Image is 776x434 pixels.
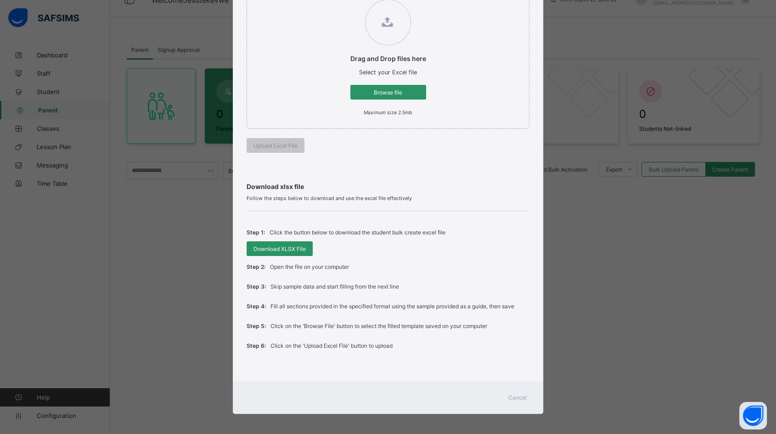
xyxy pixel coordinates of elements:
span: Download xlsx file [247,183,529,190]
p: Skip sample data and start filling from the next line [270,283,399,290]
p: Fill all sections provided in the specified format using the sample provided as a guide, then save [270,303,514,310]
p: Drag and Drop files here [350,55,426,62]
span: Browse file [357,89,419,96]
p: Click the button below to download the student bulk create excel file [270,229,445,236]
span: Step 5: [247,323,266,329]
p: Click on the 'Browse File' button to select the filled template saved on your computer [270,323,487,329]
span: Download XLSX File [253,245,306,252]
small: Maximum size 2.5mb [364,110,412,116]
span: Step 4: [247,303,266,310]
span: Step 3: [247,283,266,290]
p: Open the file on your computer [270,263,349,270]
p: Click on the 'Upload Excel File' button to upload [270,342,393,349]
span: Step 2: [247,263,265,270]
span: Follow the steps below to download and use the excel file effectively [247,195,529,201]
button: Open asap [739,402,767,429]
span: Select your Excel file [359,69,417,76]
span: Step 1: [247,229,265,236]
span: Cancel [508,394,527,401]
span: Upload Excel File [253,142,298,149]
span: Step 6: [247,342,266,349]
